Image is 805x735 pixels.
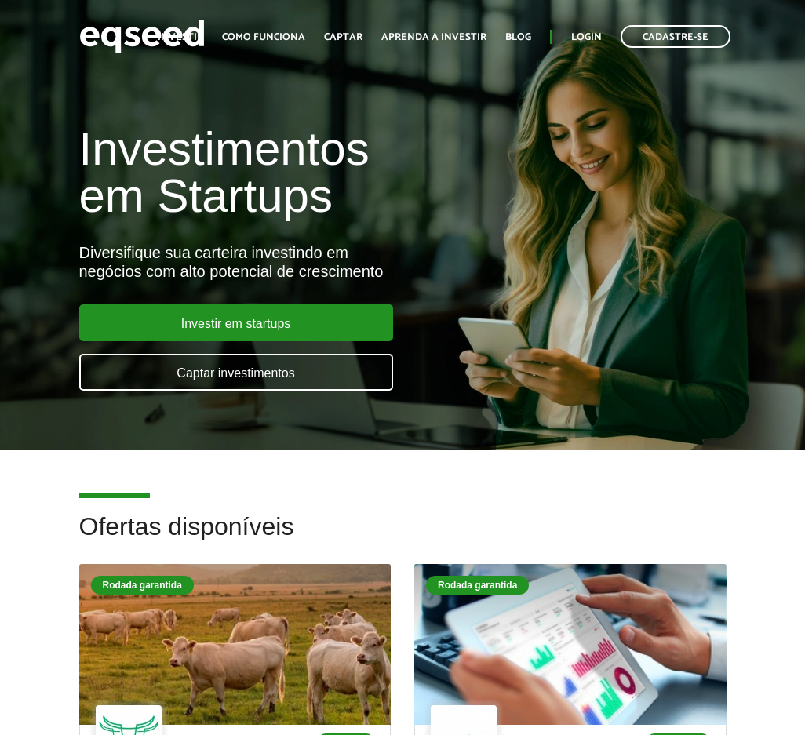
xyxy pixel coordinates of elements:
[571,32,602,42] a: Login
[79,126,458,220] h1: Investimentos em Startups
[79,304,393,341] a: Investir em startups
[79,243,458,281] div: Diversifique sua carteira investindo em negócios com alto potencial de crescimento
[505,32,531,42] a: Blog
[426,576,529,595] div: Rodada garantida
[79,354,393,391] a: Captar investimentos
[324,32,362,42] a: Captar
[621,25,730,48] a: Cadastre-se
[381,32,486,42] a: Aprenda a investir
[222,32,305,42] a: Como funciona
[91,576,194,595] div: Rodada garantida
[79,513,727,564] h2: Ofertas disponíveis
[79,16,205,57] img: EqSeed
[158,32,203,42] a: Investir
